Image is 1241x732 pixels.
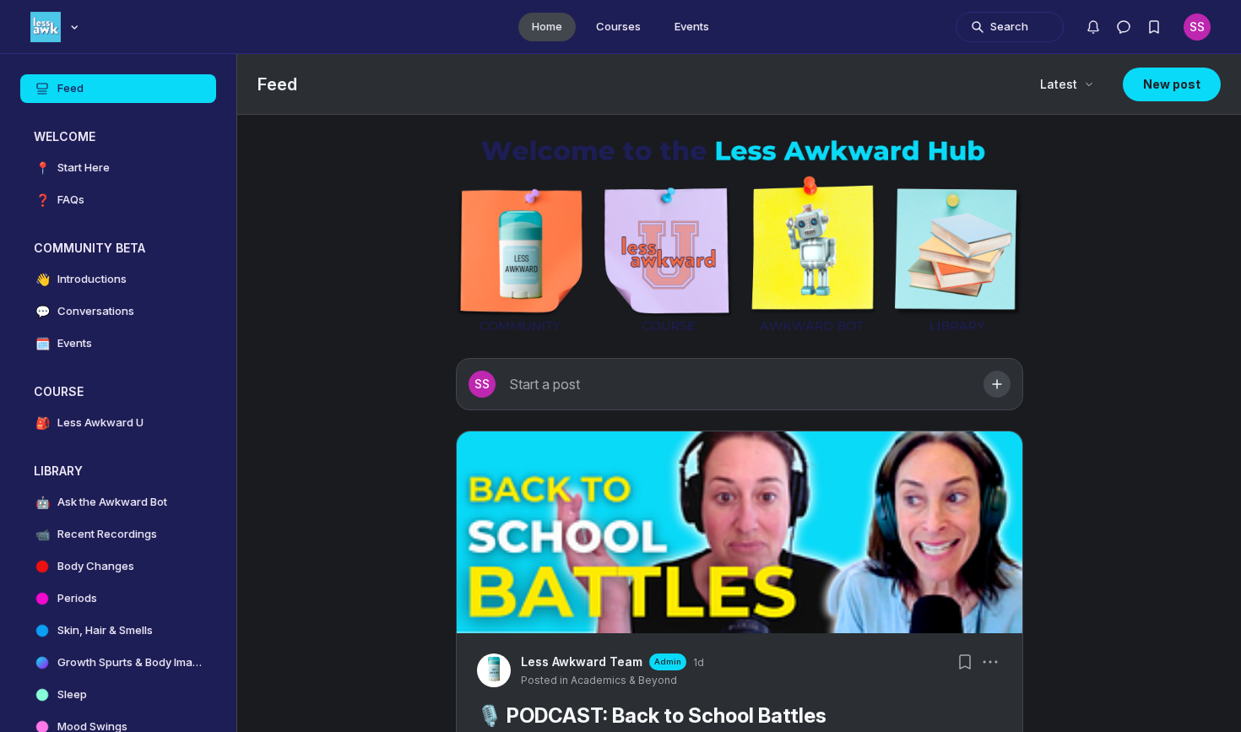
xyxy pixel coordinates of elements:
h4: Recent Recordings [57,526,157,543]
a: ❓FAQs [20,186,216,214]
button: WELCOMECollapse space [20,123,216,150]
span: 📹 [34,526,51,543]
button: Bookmarks [953,650,977,674]
a: 🤖Ask the Awkward Bot [20,488,216,517]
a: Courses [583,13,654,41]
button: Bookmarks [1139,12,1169,42]
button: Start a post [456,358,1023,410]
span: Admin [654,656,681,668]
h3: LIBRARY [34,463,83,480]
a: Sleep [20,680,216,709]
header: Page Header [237,54,1241,115]
span: 👋 [34,271,51,288]
h4: Body Changes [57,558,134,575]
a: 💬Conversations [20,297,216,326]
button: Direct messages [1108,12,1139,42]
span: 📍 [34,160,51,176]
a: Periods [20,584,216,613]
a: Events [661,13,723,41]
h3: WELCOME [34,128,95,145]
span: 💬 [34,303,51,320]
button: Posted in Academics & Beyond [521,674,677,687]
span: Latest [1040,76,1077,93]
button: COURSECollapse space [20,378,216,405]
h4: Ask the Awkward Bot [57,494,167,511]
a: Growth Spurts & Body Image [20,648,216,677]
a: 📹Recent Recordings [20,520,216,549]
a: 👋Introductions [20,265,216,294]
a: 📍Start Here [20,154,216,182]
button: Notifications [1078,12,1108,42]
span: 🤖 [34,494,51,511]
h4: Skin, Hair & Smells [57,622,153,639]
button: Latest [1030,69,1103,100]
h4: FAQs [57,192,84,209]
img: Less Awkward Hub logo [30,12,61,42]
a: Home [518,13,576,41]
h1: Feed [257,73,1016,96]
button: COMMUNITY BETACollapse space [20,235,216,262]
a: Feed [20,74,216,103]
h4: Feed [57,80,84,97]
button: Search [956,12,1064,42]
h4: Introductions [57,271,127,288]
div: SS [469,371,496,398]
h4: Periods [57,590,97,607]
button: View Less Awkward Team profileAdmin1dPosted in Academics & Beyond [521,653,704,687]
button: Post actions [978,650,1002,674]
h4: Growth Spurts & Body Image [57,654,203,671]
img: post cover image [457,431,1022,633]
a: Skin, Hair & Smells [20,616,216,645]
h4: Sleep [57,686,87,703]
a: 1d [693,656,704,670]
h4: Start Here [57,160,110,176]
a: 🎒Less Awkward U [20,409,216,437]
a: View Less Awkward Team profile [477,653,511,687]
span: Start a post [509,376,580,393]
span: 🎒 [34,415,51,431]
span: ❓ [34,192,51,209]
h4: Less Awkward U [57,415,144,431]
button: LIBRARYCollapse space [20,458,216,485]
h3: COMMUNITY BETA [34,240,145,257]
button: New post [1123,68,1221,101]
a: 🎙️ PODCAST: Back to School Battles [477,703,826,728]
div: SS [1184,14,1211,41]
h4: Conversations [57,303,134,320]
a: 🗓️Events [20,329,216,358]
h4: Events [57,335,92,352]
h3: COURSE [34,383,84,400]
button: User menu options [1184,14,1211,41]
button: Less Awkward Hub logo [30,10,83,44]
a: Body Changes [20,552,216,581]
a: View Less Awkward Team profile [521,653,642,670]
span: 🗓️ [34,335,51,352]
